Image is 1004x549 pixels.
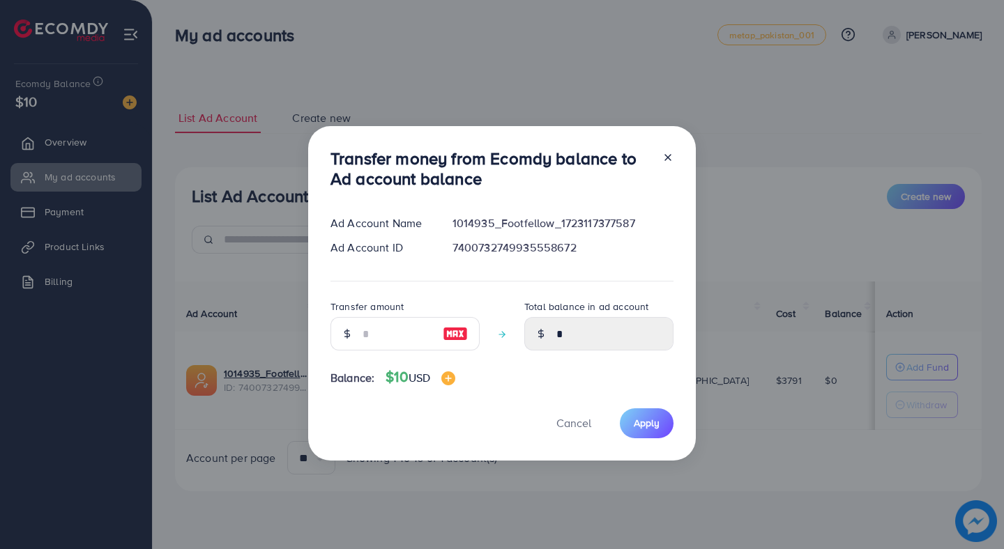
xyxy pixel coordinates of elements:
span: Cancel [556,415,591,431]
label: Total balance in ad account [524,300,648,314]
img: image [441,371,455,385]
img: image [443,325,468,342]
div: 1014935_Footfellow_1723117377587 [441,215,685,231]
span: Apply [634,416,660,430]
span: USD [409,370,430,385]
button: Cancel [539,408,609,438]
label: Transfer amount [330,300,404,314]
h3: Transfer money from Ecomdy balance to Ad account balance [330,148,651,189]
span: Balance: [330,370,374,386]
div: 7400732749935558672 [441,240,685,256]
button: Apply [620,408,674,438]
div: Ad Account Name [319,215,441,231]
h4: $10 [386,369,455,386]
div: Ad Account ID [319,240,441,256]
